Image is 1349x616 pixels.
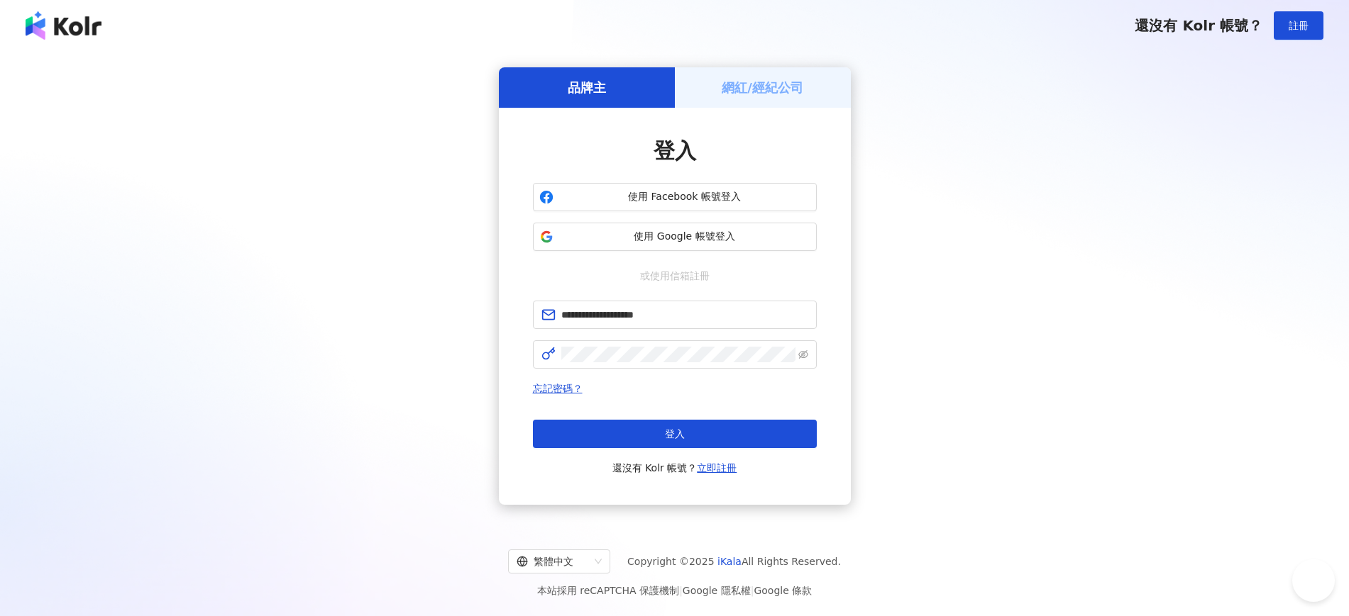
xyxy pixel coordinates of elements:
span: 使用 Facebook 帳號登入 [559,190,810,204]
a: Google 隱私權 [683,585,751,596]
iframe: Help Scout Beacon - Open [1292,559,1335,602]
button: 使用 Google 帳號登入 [533,223,817,251]
div: 繁體中文 [517,550,589,573]
button: 註冊 [1274,11,1323,40]
span: 登入 [654,138,696,163]
span: | [751,585,754,596]
h5: 網紅/經紀公司 [722,79,803,96]
span: | [679,585,683,596]
span: eye-invisible [798,349,808,359]
img: logo [26,11,101,40]
button: 登入 [533,420,817,448]
span: 註冊 [1289,20,1309,31]
span: 還沒有 Kolr 帳號？ [612,459,737,476]
span: 本站採用 reCAPTCHA 保護機制 [537,582,812,599]
span: 登入 [665,428,685,439]
span: 使用 Google 帳號登入 [559,230,810,244]
button: 使用 Facebook 帳號登入 [533,183,817,211]
span: 還沒有 Kolr 帳號？ [1135,17,1262,34]
h5: 品牌主 [568,79,606,96]
a: 立即註冊 [697,462,737,474]
span: 或使用信箱註冊 [630,268,720,284]
a: Google 條款 [754,585,812,596]
a: iKala [717,556,742,567]
span: Copyright © 2025 All Rights Reserved. [627,553,841,570]
a: 忘記密碼？ [533,383,583,394]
